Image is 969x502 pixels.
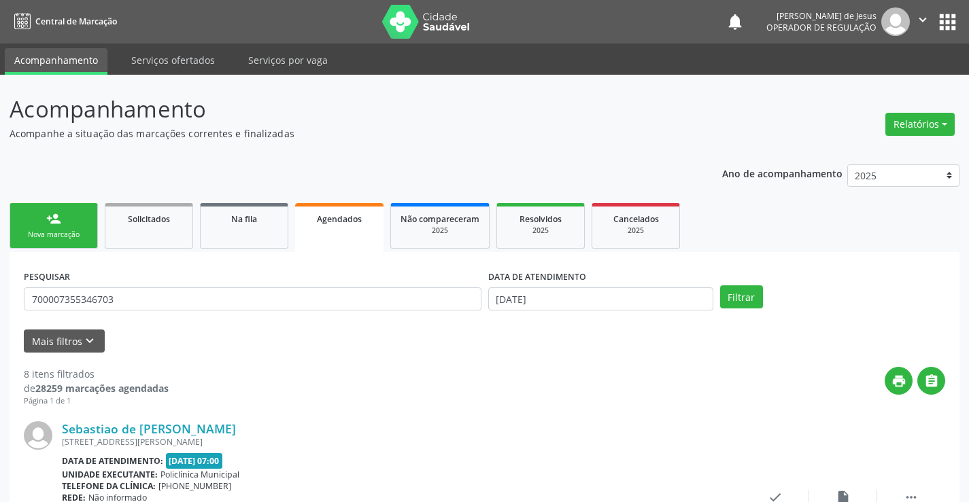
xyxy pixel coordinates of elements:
input: Nome, CNS [24,287,481,310]
span: Operador de regulação [766,22,877,33]
span: Policlínica Municipal [160,469,239,480]
i:  [915,12,930,27]
button: notifications [726,12,745,31]
p: Ano de acompanhamento [722,164,843,181]
button:  [910,7,936,36]
a: Acompanhamento [5,48,107,75]
span: Resolvidos [520,213,562,225]
i: print [891,374,906,389]
a: Serviços ofertados [122,48,224,72]
img: img [881,7,910,36]
div: de [24,381,169,395]
strong: 28259 marcações agendadas [35,382,169,395]
label: PESQUISAR [24,266,70,287]
span: Cancelados [613,213,659,225]
div: Nova marcação [20,230,88,240]
a: Serviços por vaga [239,48,337,72]
div: 2025 [507,226,575,236]
div: 2025 [602,226,670,236]
span: Solicitados [128,213,170,225]
button:  [917,367,945,395]
div: [STREET_ADDRESS][PERSON_NAME] [62,436,741,448]
button: print [885,367,913,395]
span: Na fila [231,213,257,225]
p: Acompanhamento [10,92,675,126]
b: Data de atendimento: [62,455,163,467]
div: Página 1 de 1 [24,395,169,407]
p: Acompanhe a situação das marcações correntes e finalizadas [10,126,675,141]
b: Telefone da clínica: [62,480,156,492]
div: 8 itens filtrados [24,367,169,381]
div: 2025 [401,226,479,236]
span: [PHONE_NUMBER] [158,480,231,492]
label: DATA DE ATENDIMENTO [488,266,586,287]
b: Unidade executante: [62,469,158,480]
span: Central de Marcação [35,16,117,27]
div: [PERSON_NAME] de Jesus [766,10,877,22]
a: Central de Marcação [10,10,117,33]
button: Filtrar [720,285,763,308]
button: Mais filtroskeyboard_arrow_down [24,329,105,353]
a: Sebastiao de [PERSON_NAME] [62,421,236,436]
span: Agendados [317,213,362,225]
i: keyboard_arrow_down [82,334,97,348]
button: apps [936,10,959,34]
img: img [24,421,52,450]
span: [DATE] 07:00 [166,453,223,469]
i:  [924,374,939,389]
div: person_add [46,211,61,226]
button: Relatórios [885,113,955,136]
input: Selecione um intervalo [488,287,713,310]
span: Não compareceram [401,213,479,225]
